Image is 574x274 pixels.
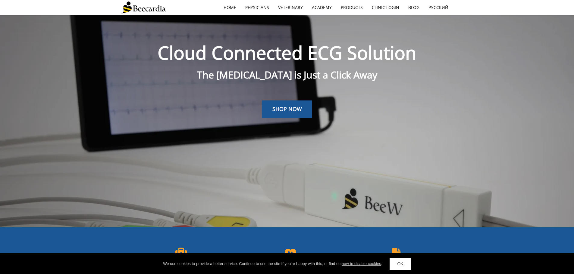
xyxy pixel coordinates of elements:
[197,68,377,81] span: The [MEDICAL_DATA] is Just a Click Away
[404,1,424,14] a: Blog
[163,261,382,267] div: We use cookies to provide a better service. Continue to use the site If you're happy with this, o...
[272,105,302,112] span: SHOP NOW
[424,1,453,14] a: Русский
[262,100,312,118] a: SHOP NOW
[390,258,411,270] a: OK
[336,1,367,14] a: Products
[121,2,166,14] img: Beecardia
[158,40,416,65] span: Cloud Connected ECG Solution
[274,1,307,14] a: Veterinary
[367,1,404,14] a: Clinic Login
[342,261,381,266] a: how to disable cookies
[241,1,274,14] a: Physicians
[307,1,336,14] a: Academy
[219,1,241,14] a: home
